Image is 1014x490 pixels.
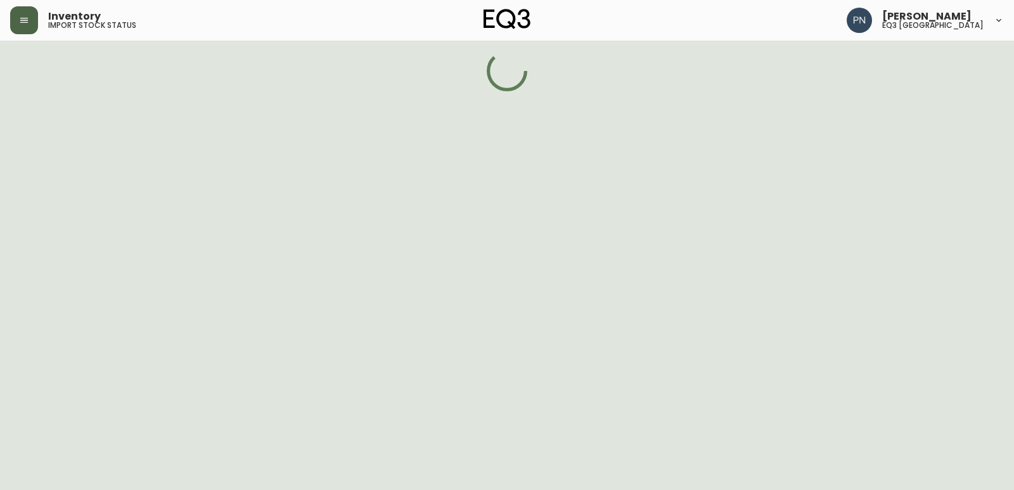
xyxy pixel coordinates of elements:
img: 496f1288aca128e282dab2021d4f4334 [847,8,872,33]
span: [PERSON_NAME] [882,11,972,22]
h5: import stock status [48,22,136,29]
h5: eq3 [GEOGRAPHIC_DATA] [882,22,984,29]
span: Inventory [48,11,101,22]
img: logo [484,9,530,29]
